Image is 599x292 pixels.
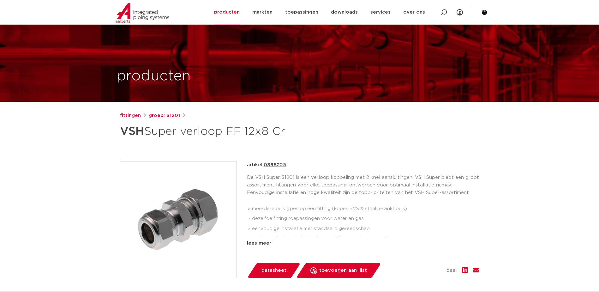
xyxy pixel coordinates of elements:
span: toevoegen aan lijst [319,265,367,276]
li: meerdere buistypes op één fitting (koper, RVS & staalverzinkt buis) [252,204,479,214]
img: Product Image for VSH Super verloop FF 12x8 Cr [120,161,237,278]
p: De VSH Super S1201 is een verloop koppeling met 2 knel aansluitingen. VSH Super biedt een groot a... [247,174,479,197]
span: deel: [446,267,457,274]
a: fittingen [120,112,141,119]
a: groep: S1201 [149,112,180,119]
a: datasheet [247,263,301,278]
li: eenvoudige installatie met standaard gereedschap [252,224,479,234]
div: lees meer [247,240,479,247]
p: artikel: [247,161,286,169]
li: snelle verbindingstechnologie waarbij her-montage mogelijk is [252,234,479,244]
li: dezelfde fitting toepassingen voor water en gas [252,214,479,224]
strong: VSH [120,126,144,137]
tcxspan: Call 0896225 via 3CX [264,162,286,167]
h1: Super verloop FF 12x8 Cr [120,122,357,141]
span: datasheet [261,265,286,276]
h1: producten [117,66,191,86]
